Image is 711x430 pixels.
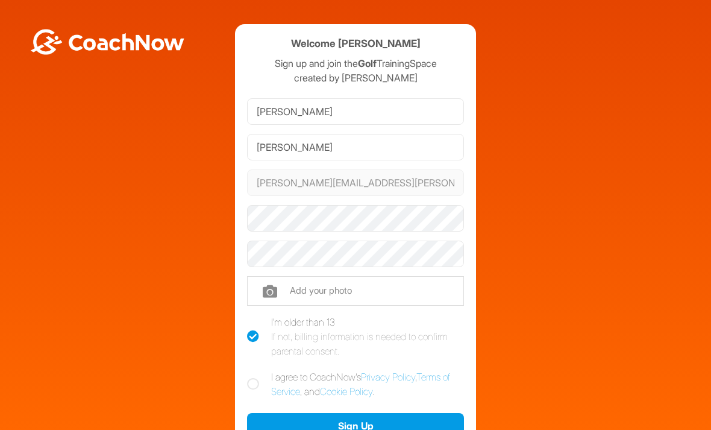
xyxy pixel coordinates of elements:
[247,134,464,160] input: Last Name
[320,385,372,397] a: Cookie Policy
[361,371,415,383] a: Privacy Policy
[247,370,464,399] label: I agree to CoachNow's , , and .
[291,36,421,51] h4: Welcome [PERSON_NAME]
[29,29,186,55] img: BwLJSsUCoWCh5upNqxVrqldRgqLPVwmV24tXu5FoVAoFEpwwqQ3VIfuoInZCoVCoTD4vwADAC3ZFMkVEQFDAAAAAElFTkSuQmCC
[247,169,464,196] input: Email
[271,329,464,358] div: If not, billing information is needed to confirm parental consent.
[247,56,464,71] p: Sign up and join the TrainingSpace
[247,98,464,125] input: First Name
[247,71,464,85] p: created by [PERSON_NAME]
[271,371,450,397] a: Terms of Service
[358,57,377,69] strong: Golf
[271,315,464,358] div: I'm older than 13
